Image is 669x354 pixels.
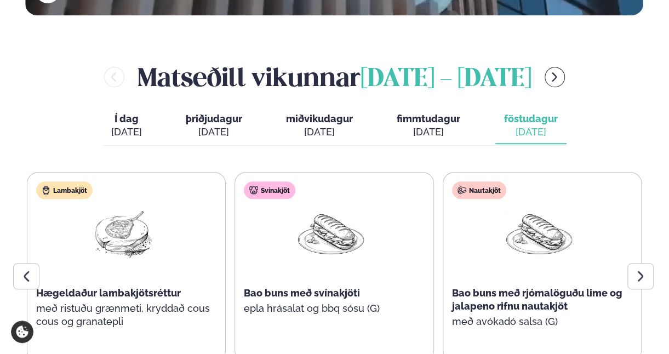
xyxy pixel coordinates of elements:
[42,186,50,195] img: Lamb.svg
[504,125,558,139] div: [DATE]
[277,108,362,144] button: miðvikudagur [DATE]
[244,287,360,299] span: Bao buns með svínakjöti
[11,321,33,343] a: Cookie settings
[388,108,469,144] button: fimmtudagur [DATE]
[104,67,124,87] button: menu-btn-left
[36,181,93,199] div: Lambakjöt
[138,59,531,95] h2: Matseðill vikunnar
[102,108,151,144] button: Í dag [DATE]
[397,113,460,124] span: fimmtudagur
[458,186,466,195] img: beef.svg
[504,113,558,124] span: föstudagur
[244,302,418,315] p: epla hrásalat og bbq sósu (G)
[36,302,210,328] p: með ristuðu grænmeti, kryddað cous cous og granatepli
[177,108,251,144] button: þriðjudagur [DATE]
[397,125,460,139] div: [DATE]
[545,67,565,87] button: menu-btn-right
[452,315,626,328] p: með avókadó salsa (G)
[111,125,142,139] div: [DATE]
[249,186,258,195] img: pork.svg
[186,125,242,139] div: [DATE]
[88,208,158,259] img: Lamb-Meat.png
[452,287,622,312] span: Bao buns með rjómalöguðu lime og jalapeno rifnu nautakjöt
[286,125,353,139] div: [DATE]
[495,108,567,144] button: föstudagur [DATE]
[186,113,242,124] span: þriðjudagur
[244,181,295,199] div: Svínakjöt
[111,112,142,125] span: Í dag
[361,67,531,92] span: [DATE] - [DATE]
[296,208,366,259] img: Panini.png
[452,181,506,199] div: Nautakjöt
[286,113,353,124] span: miðvikudagur
[36,287,181,299] span: Hægeldaður lambakjötsréttur
[504,208,574,259] img: Panini.png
